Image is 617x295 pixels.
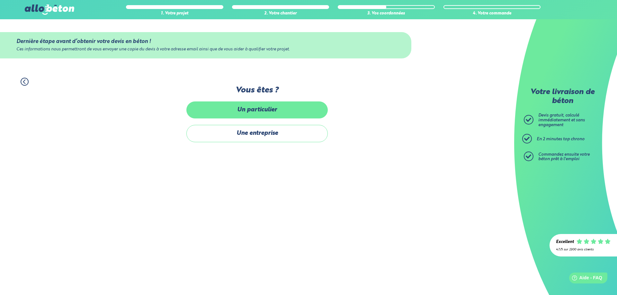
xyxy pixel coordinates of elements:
iframe: Help widget launcher [560,270,610,288]
div: Ces informations nous permettront de vous envoyer une copie du devis à votre adresse email ainsi ... [16,47,395,52]
div: 3. Vos coordonnées [338,11,435,16]
div: Dernière étape avant d’obtenir votre devis en béton ! [16,39,395,45]
div: 4. Votre commande [443,11,541,16]
label: Un particulier [186,101,328,118]
img: allobéton [25,4,74,15]
div: 2. Votre chantier [232,11,329,16]
label: Vous êtes ? [186,86,328,95]
div: 1. Votre projet [126,11,223,16]
label: Une entreprise [186,125,328,142]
